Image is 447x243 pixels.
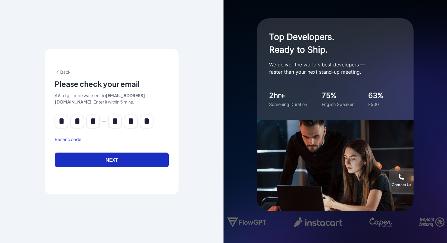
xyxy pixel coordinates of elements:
[368,90,383,101] div: 63%
[55,92,169,105] p: A 6-digit code was sent to . Enter it within 5 mins.
[368,101,383,107] div: F500
[269,61,391,76] p: We deliver the world's best developers — faster than your next stand-up meeting.
[55,69,71,75] span: Back
[55,153,169,167] button: Next
[55,79,169,89] p: Please check your email
[55,136,81,143] button: Resend code
[55,93,145,104] strong: [EMAIL_ADDRESS][DOMAIN_NAME]
[322,101,354,107] div: English Speaker
[269,101,307,107] div: Screening Duration
[322,90,354,101] div: 75%
[389,168,414,193] button: Contact Us
[269,90,307,101] div: 2hr+
[392,182,411,187] div: Contact Us
[269,30,391,56] h1: Top Developers. Ready to Ship.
